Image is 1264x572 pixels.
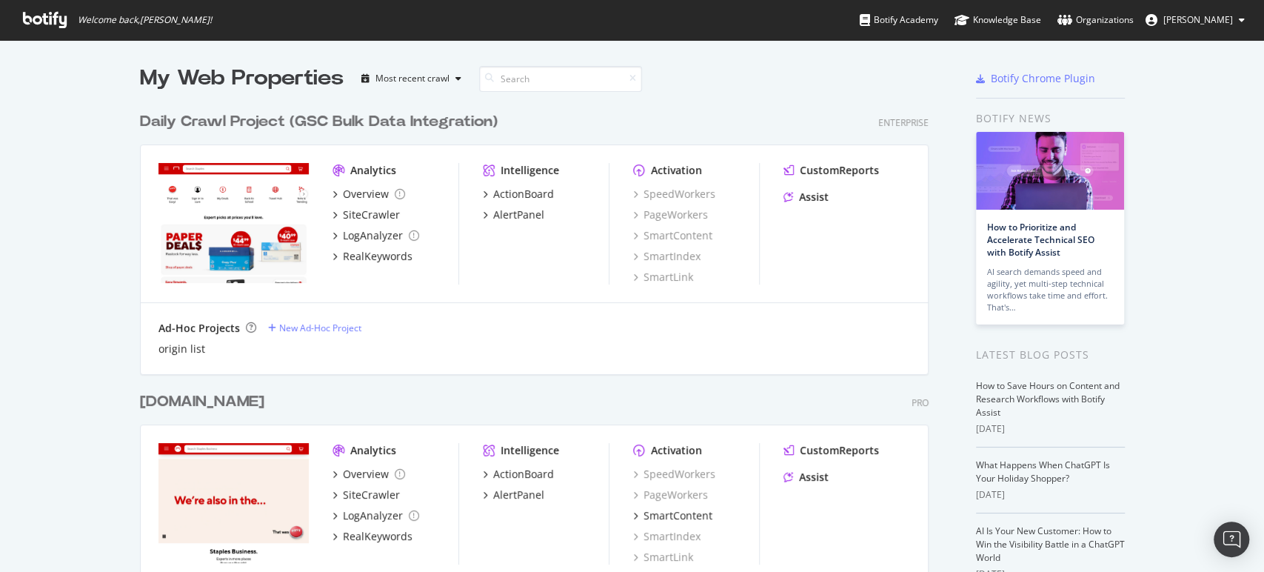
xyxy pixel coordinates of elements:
[332,187,405,202] a: Overview
[633,228,712,243] a: SmartContent
[912,396,929,409] div: Pro
[332,249,412,264] a: RealKeywords
[976,71,1095,86] a: Botify Chrome Plugin
[976,525,1125,564] a: AI Is Your New Customer: How to Win the Visibility Battle in a ChatGPT World
[783,470,829,485] a: Assist
[332,508,419,523] a: LogAnalyzer
[1163,13,1233,26] span: Taylor Brantley
[479,66,642,92] input: Search
[501,443,559,458] div: Intelligence
[976,347,1125,363] div: Latest Blog Posts
[140,111,504,133] a: Daily Crawl Project (GSC Bulk Data Integration)
[800,443,879,458] div: CustomReports
[633,529,700,544] a: SmartIndex
[343,228,403,243] div: LogAnalyzer
[483,467,554,482] a: ActionBoard
[332,488,400,502] a: SiteCrawler
[987,221,1094,259] a: How to Prioritize and Accelerate Technical SEO with Botify Assist
[493,207,544,222] div: AlertPanel
[493,187,554,202] div: ActionBoard
[350,163,396,178] div: Analytics
[343,187,389,202] div: Overview
[976,422,1125,436] div: [DATE]
[976,379,1120,419] a: How to Save Hours on Content and Research Workflows with Botify Assist
[158,321,240,336] div: Ad-Hoc Projects
[343,488,400,502] div: SiteCrawler
[799,190,829,204] div: Assist
[783,163,879,178] a: CustomReports
[976,132,1124,210] img: How to Prioritize and Accelerate Technical SEO with Botify Assist
[158,163,309,283] img: staples.com
[332,207,400,222] a: SiteCrawler
[140,64,344,93] div: My Web Properties
[493,488,544,502] div: AlertPanel
[332,467,405,482] a: Overview
[1134,8,1257,32] button: [PERSON_NAME]
[633,550,693,565] a: SmartLink
[976,459,1110,485] a: What Happens When ChatGPT Is Your Holiday Shopper?
[633,270,693,285] a: SmartLink
[343,467,389,482] div: Overview
[279,322,361,334] div: New Ad-Hoc Project
[633,508,712,523] a: SmartContent
[651,163,702,178] div: Activation
[140,391,270,413] a: [DOMAIN_NAME]
[140,391,264,413] div: [DOMAIN_NAME]
[343,249,412,264] div: RealKeywords
[158,342,205,356] a: origin list
[633,488,708,502] a: PageWorkers
[799,470,829,485] div: Assist
[651,443,702,458] div: Activation
[783,443,879,458] a: CustomReports
[633,187,715,202] a: SpeedWorkers
[355,67,467,90] button: Most recent crawl
[483,207,544,222] a: AlertPanel
[1057,13,1134,27] div: Organizations
[976,110,1125,127] div: Botify news
[375,74,449,83] div: Most recent crawl
[350,443,396,458] div: Analytics
[783,190,829,204] a: Assist
[158,443,309,563] img: staplesadvantage.com
[343,508,403,523] div: LogAnalyzer
[483,187,554,202] a: ActionBoard
[633,207,708,222] a: PageWorkers
[140,111,498,133] div: Daily Crawl Project (GSC Bulk Data Integration)
[501,163,559,178] div: Intelligence
[860,13,938,27] div: Botify Academy
[643,508,712,523] div: SmartContent
[987,266,1113,313] div: AI search demands speed and agility, yet multi-step technical workflows take time and effort. Tha...
[343,529,412,544] div: RealKeywords
[633,249,700,264] a: SmartIndex
[976,488,1125,502] div: [DATE]
[800,163,879,178] div: CustomReports
[78,14,212,26] span: Welcome back, [PERSON_NAME] !
[332,529,412,544] a: RealKeywords
[343,207,400,222] div: SiteCrawler
[493,467,554,482] div: ActionBoard
[633,467,715,482] a: SpeedWorkers
[954,13,1041,27] div: Knowledge Base
[878,116,929,129] div: Enterprise
[991,71,1095,86] div: Botify Chrome Plugin
[268,322,361,334] a: New Ad-Hoc Project
[1214,522,1249,557] div: Open Intercom Messenger
[483,488,544,502] a: AlertPanel
[332,228,419,243] a: LogAnalyzer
